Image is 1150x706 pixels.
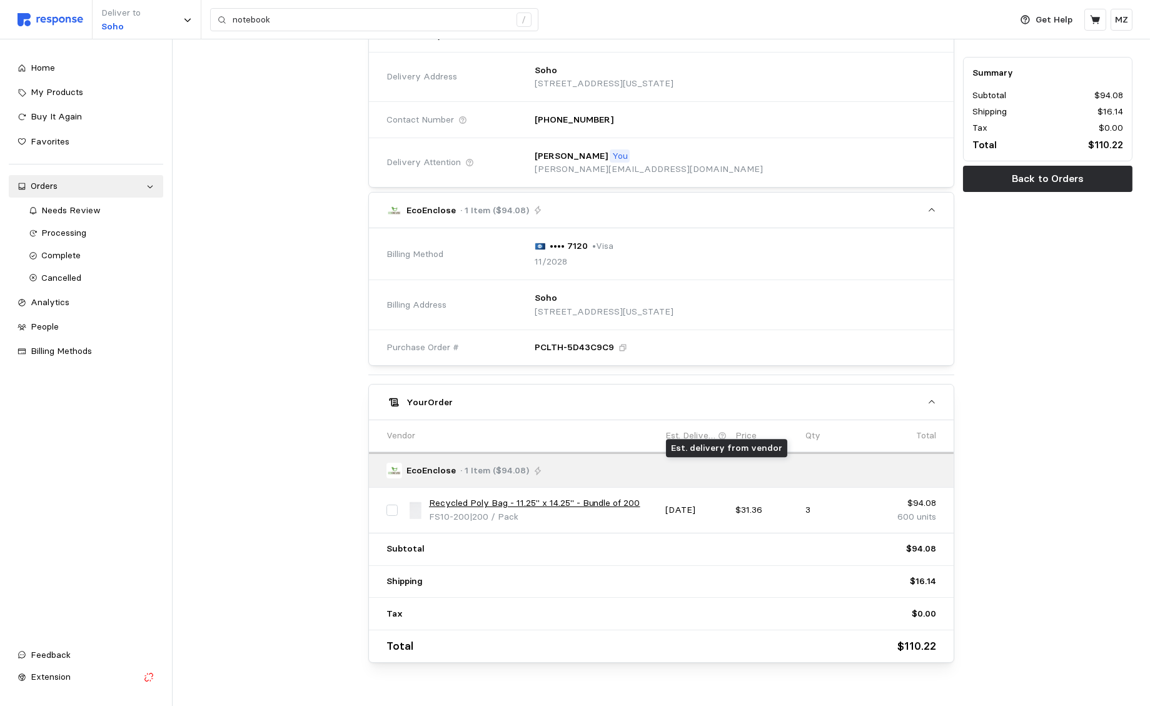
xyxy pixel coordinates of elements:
input: Search for a product name or SKU [233,9,510,31]
a: Analytics [9,291,163,314]
p: $110.22 [1088,137,1123,153]
p: $0.00 [912,607,936,621]
p: · 1 Item ($94.08) [460,464,529,478]
p: $110.22 [897,637,936,655]
span: Feedback [31,649,71,660]
span: | 200 / Pack [470,511,518,522]
p: Tax [386,607,403,621]
p: [PERSON_NAME][EMAIL_ADDRESS][DOMAIN_NAME] [535,163,763,176]
span: Complete [42,250,81,261]
span: Delivery Attention [386,156,461,169]
p: $0.00 [1099,121,1123,135]
span: Extension [31,671,71,682]
p: Soho [101,20,141,34]
span: My Products [31,86,83,98]
a: Recycled Poly Bag - 11.25" x 14.25" - Bundle of 200 [429,497,640,510]
h5: Your Order [406,396,453,409]
p: Tax [972,121,987,135]
span: People [31,321,59,332]
p: Deliver to [101,6,141,20]
p: Back to Orders [1012,171,1084,186]
button: EcoEnclose· 1 Item ($94.08) [369,193,954,228]
p: [STREET_ADDRESS][US_STATE] [535,77,673,91]
span: Favorites [31,136,69,147]
span: Analytics [31,296,69,308]
p: Total [386,637,413,655]
p: Qty [805,429,820,443]
p: Price [735,429,757,443]
img: FS6-200-2__44035.1601501356.jpg [406,502,425,520]
img: svg%3e [18,13,83,26]
p: $94.08 [906,542,936,556]
a: Cancelled [20,267,163,290]
span: Home [31,62,55,73]
p: · 1 Item ($94.08) [460,204,529,218]
button: Feedback [9,644,163,667]
p: MZ [1115,13,1128,27]
span: Cancelled [42,272,82,283]
p: Shipping [386,575,423,588]
p: [DATE] [665,503,727,517]
button: Get Help [1013,8,1081,32]
button: Back to Orders [963,166,1132,192]
span: Buy It Again [31,111,82,122]
a: Billing Methods [9,340,163,363]
span: FS10-200 [429,511,470,522]
p: Total [972,137,997,153]
div: Orders [31,179,141,193]
p: [STREET_ADDRESS][US_STATE] [535,305,673,319]
p: $94.08 [875,497,936,510]
p: Soho [535,291,557,305]
a: Home [9,57,163,79]
p: 600 units [875,510,936,524]
p: Subtotal [386,542,425,556]
span: Needs Review [42,204,101,216]
a: Needs Review [20,199,163,222]
a: My Products [9,81,163,104]
a: Favorites [9,131,163,153]
a: Processing [20,222,163,245]
p: Subtotal [972,89,1006,103]
a: People [9,316,163,338]
button: MZ [1111,9,1132,31]
p: • Visa [593,240,614,253]
p: PCLTH-5D43C9C9 [535,341,614,355]
p: 11/2028 [535,255,567,269]
p: EcoEnclose [406,464,456,478]
p: $16.14 [1097,105,1123,119]
span: Delivery Address [386,70,457,84]
a: Buy It Again [9,106,163,128]
div: / [517,13,532,28]
p: Est. Delivery [665,429,715,443]
div: EcoEnclose· 1 Item ($94.08) [369,228,954,365]
p: •••• 7120 [550,240,588,253]
h5: Summary [972,66,1123,79]
p: [PHONE_NUMBER] [535,113,613,127]
a: Complete [20,245,163,267]
p: [PERSON_NAME] [535,149,608,163]
img: svg%3e [535,243,546,250]
button: YourOrder [369,385,954,420]
span: Processing [42,227,87,238]
span: Purchase Order # [386,341,459,355]
p: Shipping [972,105,1007,119]
a: Orders [9,175,163,198]
div: YourOrder [369,420,954,662]
button: Extension [9,666,163,688]
p: You [612,149,628,163]
p: Total [916,429,936,443]
p: Soho [535,64,557,78]
span: Billing Method [386,248,443,261]
span: Billing Address [386,298,446,312]
span: Contact Number [386,113,454,127]
p: EcoEnclose [406,204,456,218]
p: $16.14 [910,575,936,588]
p: Vendor [386,429,415,443]
p: 3 [805,503,867,517]
p: $94.08 [1094,89,1123,103]
p: $31.36 [735,503,797,517]
span: Billing Methods [31,345,92,356]
p: Get Help [1036,13,1073,27]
